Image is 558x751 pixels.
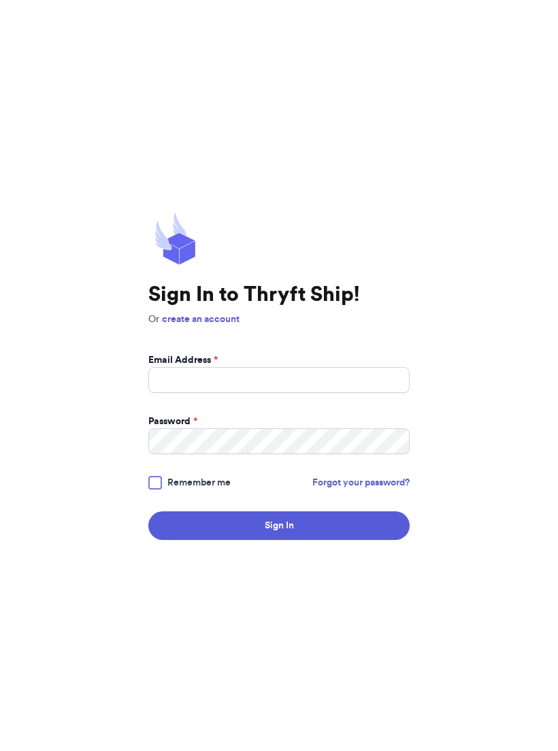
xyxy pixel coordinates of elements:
label: Password [148,415,197,428]
a: create an account [162,315,240,324]
a: Forgot your password? [312,476,410,490]
p: Or [148,313,410,326]
h1: Sign In to Thryft Ship! [148,283,410,307]
span: Remember me [167,476,231,490]
label: Email Address [148,353,218,367]
button: Sign In [148,511,410,540]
